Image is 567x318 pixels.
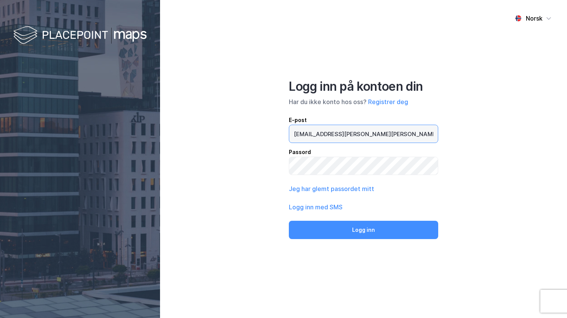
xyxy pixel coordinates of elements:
div: E-post [289,116,438,125]
button: Jeg har glemt passordet mitt [289,184,374,193]
div: Norsk [526,14,543,23]
div: Passord [289,148,438,157]
button: Registrer deg [368,97,408,106]
button: Logg inn med SMS [289,202,343,212]
iframe: Chat Widget [529,281,567,318]
div: Logg inn på kontoen din [289,79,438,94]
img: logo-white.f07954bde2210d2a523dddb988cd2aa7.svg [13,24,147,47]
button: Logg inn [289,221,438,239]
div: Har du ikke konto hos oss? [289,97,438,106]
